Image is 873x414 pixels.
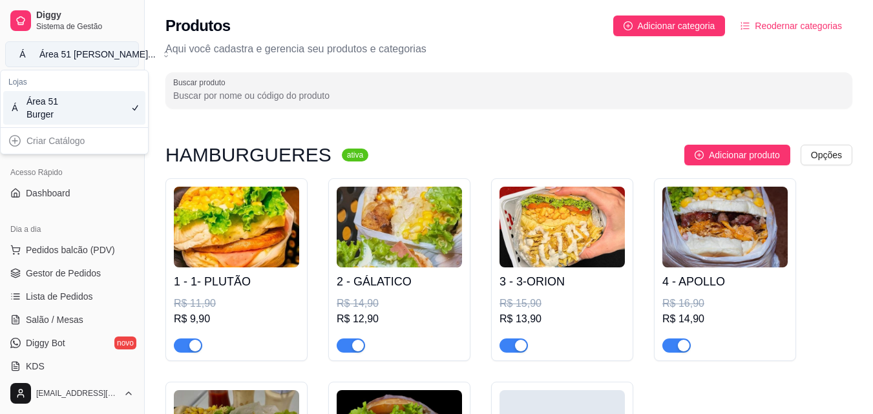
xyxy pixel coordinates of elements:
span: Adicionar produto [709,148,780,162]
div: Acesso Rápido [5,162,139,183]
a: Dashboard [5,183,139,203]
div: R$ 9,90 [174,311,299,327]
label: Buscar produto [173,77,230,88]
div: Suggestions [1,128,148,154]
span: Á [16,48,29,61]
h4: 1 - 1- PLUTÃO [174,273,299,291]
span: plus-circle [624,21,633,30]
div: R$ 15,90 [500,296,625,311]
div: R$ 14,90 [662,311,788,327]
div: Lojas [3,73,145,91]
div: Dia a dia [5,219,139,240]
button: Pedidos balcão (PDV) [5,240,139,260]
img: product-image [500,187,625,267]
img: product-image [174,187,299,267]
a: Diggy Botnovo [5,333,139,353]
button: Select a team [5,41,139,67]
span: Diggy [36,10,134,21]
div: R$ 12,90 [337,311,462,327]
a: Lista de Pedidos [5,286,139,307]
span: plus-circle [695,150,704,160]
span: Salão / Mesas [26,313,83,326]
span: KDS [26,360,45,373]
button: Adicionar categoria [613,16,726,36]
h3: HAMBURGUERES [165,147,331,163]
div: R$ 13,90 [500,311,625,327]
button: [EMAIL_ADDRESS][DOMAIN_NAME] [5,378,139,409]
h4: 3 - 3-ORION [500,273,625,291]
div: R$ 14,90 [337,296,462,311]
span: Dashboard [26,187,70,200]
h4: 2 - GÁLATICO [337,273,462,291]
div: Área 51 Burger [26,95,85,121]
span: Pedidos balcão (PDV) [26,243,115,256]
sup: ativa [342,149,368,161]
span: Sistema de Gestão [36,21,134,32]
a: DiggySistema de Gestão [5,5,139,36]
span: Diggy Bot [26,336,65,349]
h4: 4 - APOLLO [662,273,788,291]
span: Adicionar categoria [638,19,715,33]
div: R$ 16,90 [662,296,788,311]
button: Reodernar categorias [730,16,852,36]
div: R$ 11,90 [174,296,299,311]
a: Salão / Mesas [5,309,139,330]
span: Gestor de Pedidos [26,267,101,280]
span: ordered-list [741,21,750,30]
span: [EMAIL_ADDRESS][DOMAIN_NAME] [36,388,118,398]
img: product-image [337,187,462,267]
span: Reodernar categorias [755,19,842,33]
span: Lista de Pedidos [26,290,93,303]
span: Opções [811,148,842,162]
span: Á [8,101,21,114]
button: Adicionar produto [684,145,790,165]
div: Suggestions [1,70,148,127]
button: Opções [801,145,852,165]
p: Aqui você cadastra e gerencia seu produtos e categorias [165,41,852,57]
a: KDS [5,356,139,377]
img: product-image [662,187,788,267]
a: Gestor de Pedidos [5,263,139,284]
input: Buscar produto [173,89,845,102]
div: Área 51 [PERSON_NAME] ... [39,48,156,61]
h2: Produtos [165,16,231,36]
